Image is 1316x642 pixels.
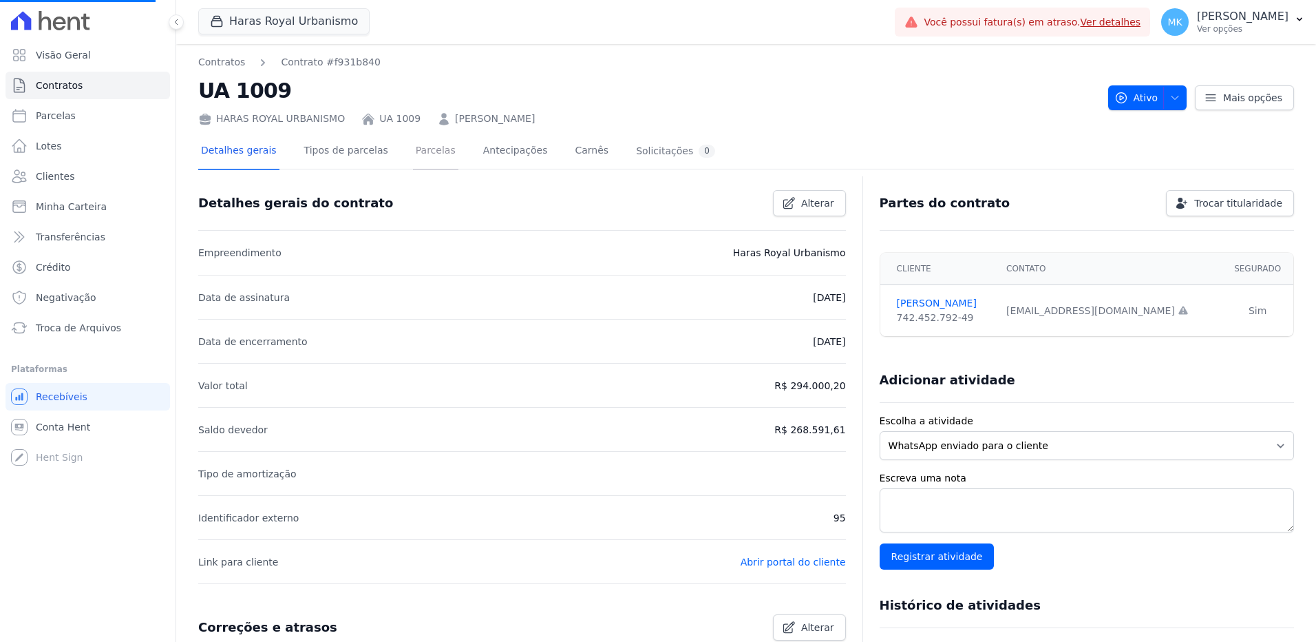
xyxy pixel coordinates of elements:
[897,296,990,311] a: [PERSON_NAME]
[773,190,846,216] a: Alterar
[6,284,170,311] a: Negativação
[36,200,107,214] span: Minha Carteira
[36,291,96,304] span: Negativação
[1222,253,1293,285] th: Segurado
[774,422,845,438] p: R$ 268.591,61
[880,253,999,285] th: Cliente
[1166,190,1294,216] a: Trocar titularidade
[773,614,846,641] a: Alterar
[36,230,105,244] span: Transferências
[880,471,1294,486] label: Escreva uma nota
[6,132,170,160] a: Lotes
[198,75,1097,106] h2: UA 1009
[924,15,1140,30] span: Você possui fatura(s) em atraso.
[880,372,1015,389] h3: Adicionar atividade
[6,41,170,69] a: Visão Geral
[6,223,170,251] a: Transferências
[801,621,834,634] span: Alterar
[198,55,381,70] nav: Breadcrumb
[6,314,170,342] a: Troca de Arquivos
[198,245,282,261] p: Empreendimento
[1081,17,1141,28] a: Ver detalhes
[36,321,121,335] span: Troca de Arquivos
[198,466,297,482] p: Tipo de amortização
[11,361,164,377] div: Plataformas
[36,48,91,62] span: Visão Geral
[813,333,845,350] p: [DATE]
[1114,85,1158,110] span: Ativo
[1223,91,1282,105] span: Mais opções
[1197,23,1288,34] p: Ver opções
[413,134,458,170] a: Parcelas
[36,109,76,123] span: Parcelas
[455,112,535,126] a: [PERSON_NAME]
[281,55,381,70] a: Contrato #f931b840
[36,169,74,183] span: Clientes
[880,414,1294,428] label: Escolha a atividade
[480,134,551,170] a: Antecipações
[1150,3,1316,41] button: MK [PERSON_NAME] Ver opções
[301,134,391,170] a: Tipos de parcelas
[774,377,845,394] p: R$ 294.000,20
[1108,85,1187,110] button: Ativo
[699,145,715,158] div: 0
[897,311,990,325] div: 742.452.792-49
[6,193,170,220] a: Minha Carteira
[36,390,87,404] span: Recebíveis
[6,383,170,411] a: Recebíveis
[6,163,170,190] a: Clientes
[633,134,718,170] a: Solicitações0
[198,134,279,170] a: Detalhes gerais
[1197,10,1288,23] p: [PERSON_NAME]
[6,253,170,281] a: Crédito
[813,289,845,306] p: [DATE]
[733,245,846,261] p: Haras Royal Urbanismo
[6,72,170,99] a: Contratos
[880,543,995,570] input: Registrar atividade
[36,139,62,153] span: Lotes
[998,253,1222,285] th: Contato
[198,8,370,34] button: Haras Royal Urbanismo
[36,420,90,434] span: Conta Hent
[198,55,245,70] a: Contratos
[198,55,1097,70] nav: Breadcrumb
[1222,285,1293,337] td: Sim
[36,260,71,274] span: Crédito
[198,333,308,350] p: Data de encerramento
[1194,196,1282,210] span: Trocar titularidade
[198,510,299,526] p: Identificador externo
[572,134,611,170] a: Carnês
[801,196,834,210] span: Alterar
[6,102,170,130] a: Parcelas
[198,195,393,211] h3: Detalhes gerais do contrato
[198,289,290,306] p: Data de assinatura
[198,377,248,394] p: Valor total
[198,112,345,126] div: HARAS ROYAL URBANISMO
[1167,17,1182,27] span: MK
[379,112,421,126] a: UA 1009
[1195,85,1294,110] a: Mais opções
[636,145,715,158] div: Solicitações
[6,413,170,441] a: Conta Hent
[198,619,337,636] h3: Correções e atrasos
[36,79,83,92] span: Contratos
[741,557,846,568] a: Abrir portal do cliente
[834,510,846,526] p: 95
[1006,304,1213,318] div: [EMAIL_ADDRESS][DOMAIN_NAME]
[880,195,1010,211] h3: Partes do contrato
[198,554,278,570] p: Link para cliente
[880,597,1041,614] h3: Histórico de atividades
[198,422,268,438] p: Saldo devedor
